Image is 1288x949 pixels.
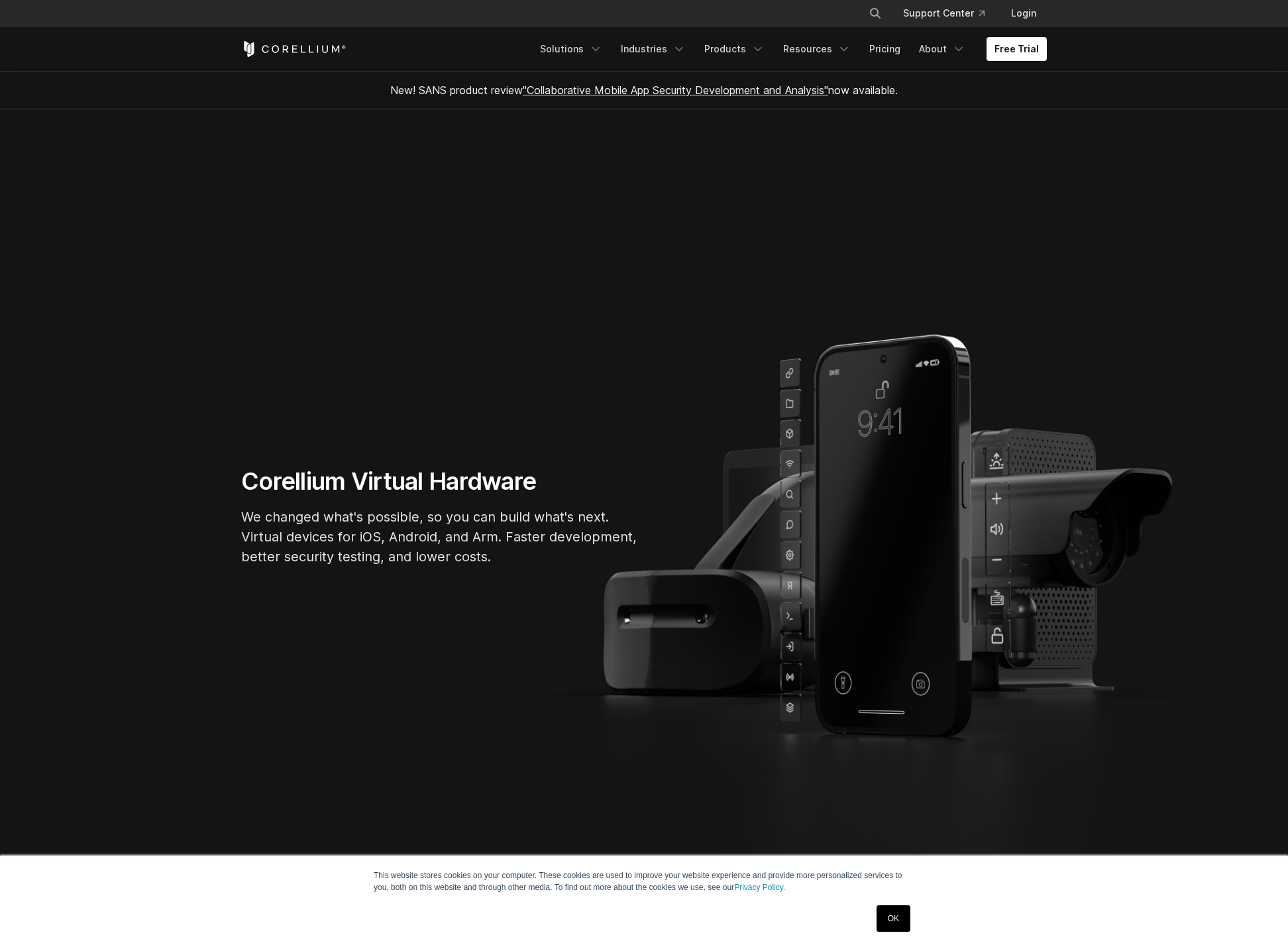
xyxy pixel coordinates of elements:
[987,37,1047,61] a: Free Trial
[863,1,887,25] button: Search
[241,507,639,567] p: We changed what's possible, so you can build what's next. Virtual devices for iOS, Android, and A...
[241,41,347,57] a: Corellium Home
[861,37,908,61] a: Pricing
[877,905,910,932] a: OK
[734,883,785,892] a: Privacy Policy.
[390,84,898,97] span: New! SANS product review now available.
[1000,1,1047,25] a: Login
[532,37,610,61] a: Solutions
[892,1,995,25] a: Support Center
[374,869,914,893] p: This website stores cookies on your computer. These cookies are used to improve your website expe...
[696,37,773,61] a: Products
[911,37,973,61] a: About
[853,1,1047,25] div: Navigation Menu
[532,37,1047,61] div: Navigation Menu
[523,84,828,97] a: "Collaborative Mobile App Security Development and Analysis"
[775,37,859,61] a: Resources
[613,37,694,61] a: Industries
[241,467,639,496] h1: Corellium Virtual Hardware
